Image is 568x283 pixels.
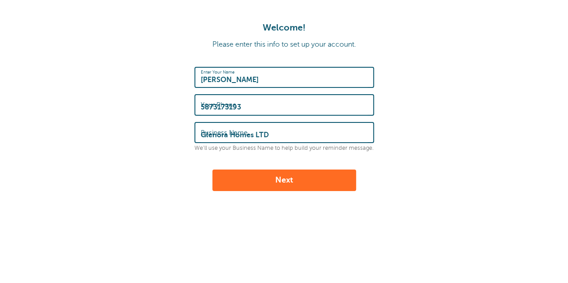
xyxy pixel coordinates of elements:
button: Next [212,170,356,191]
label: Enter Your Name [201,70,234,75]
h1: Welcome! [9,22,559,33]
label: Business Name [201,129,247,137]
label: Your Phone [201,101,236,109]
p: We'll use your Business Name to help build your reminder message. [194,145,374,152]
p: Please enter this info to set up your account. [9,40,559,49]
